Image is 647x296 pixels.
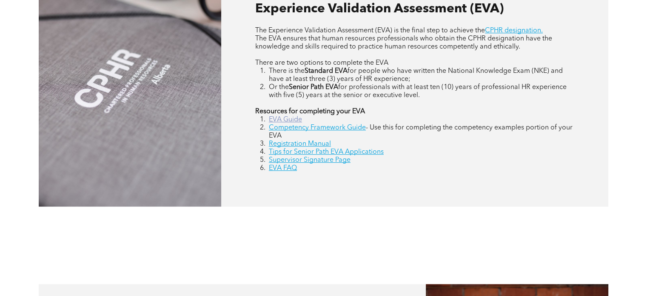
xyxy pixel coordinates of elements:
[269,124,573,139] span: - Use this for completing the competency examples portion of your EVA
[269,68,305,75] span: There is the
[269,116,302,123] a: EVA Guide
[255,35,552,50] span: The EVA ensures that human resources professionals who obtain the CPHR designation have the knowl...
[269,68,563,83] span: for people who have written the National Knowledge Exam (NKE) and have at least three (3) years o...
[255,3,504,15] span: Experience Validation Assessment (EVA)
[305,68,348,75] strong: Standard EVA
[269,141,331,147] a: Registration Manual
[255,60,388,66] span: There are two options to complete the EVA
[485,27,543,34] a: CPHR designation.
[269,149,384,155] a: Tips for Senior Path EVA Applications
[269,124,366,131] a: Competency Framework Guide
[289,84,338,91] strong: Senior Path EVA
[269,157,351,164] a: Supervisor Signature Page
[269,165,297,172] a: EVA FAQ
[255,27,485,34] span: The Experience Validation Assessment (EVA) is the final step to achieve the
[269,84,567,99] span: for professionals with at least ten (10) years of professional HR experience with five (5) years ...
[255,108,365,115] strong: Resources for completing your EVA
[269,84,289,91] span: Or the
